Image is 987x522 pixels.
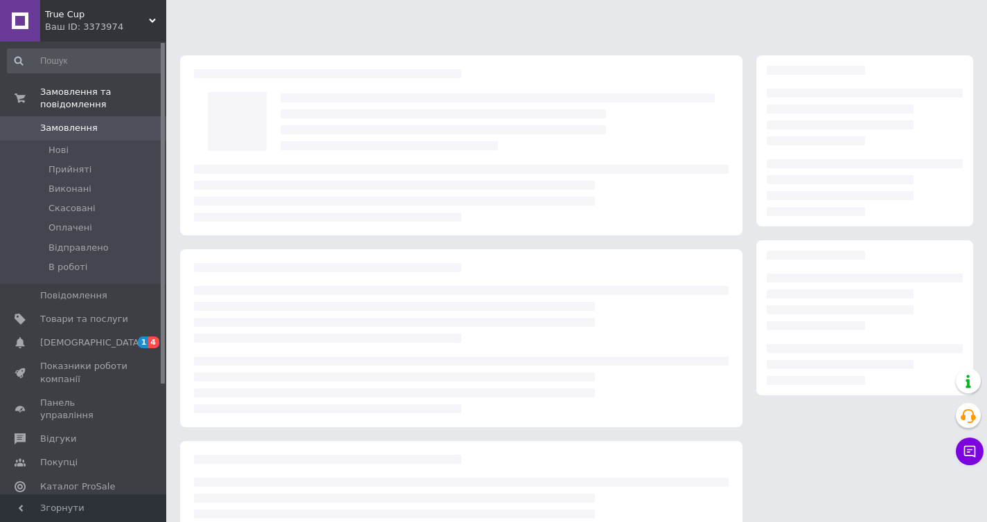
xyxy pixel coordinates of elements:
[48,261,87,273] span: В роботі
[48,222,92,234] span: Оплачені
[40,480,115,493] span: Каталог ProSale
[45,21,166,33] div: Ваш ID: 3373974
[48,183,91,195] span: Виконані
[40,456,78,469] span: Покупці
[40,360,128,385] span: Показники роботи компанії
[48,242,109,254] span: Відправлено
[7,48,163,73] input: Пошук
[148,336,159,348] span: 4
[48,144,69,156] span: Нові
[138,336,149,348] span: 1
[40,397,128,422] span: Панель управління
[40,86,166,111] span: Замовлення та повідомлення
[40,336,143,349] span: [DEMOGRAPHIC_DATA]
[45,8,149,21] span: True Cup
[40,122,98,134] span: Замовлення
[40,313,128,325] span: Товари та послуги
[48,163,91,176] span: Прийняті
[956,438,984,465] button: Чат з покупцем
[40,289,107,302] span: Повідомлення
[48,202,96,215] span: Скасовані
[40,433,76,445] span: Відгуки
